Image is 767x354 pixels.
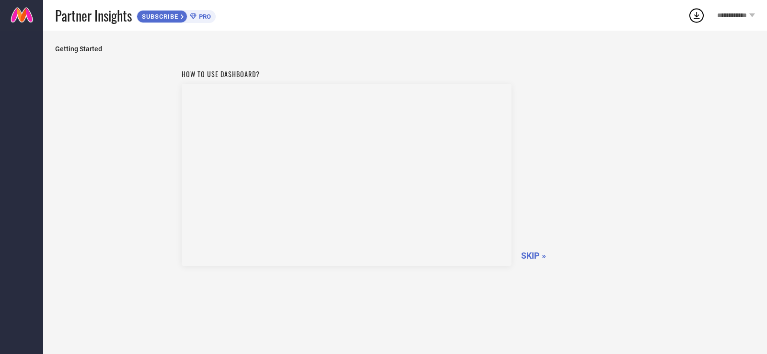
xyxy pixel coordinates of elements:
[55,6,132,25] span: Partner Insights
[197,13,211,20] span: PRO
[55,45,755,53] span: Getting Started
[688,7,705,24] div: Open download list
[137,13,181,20] span: SUBSCRIBE
[182,69,511,79] h1: How to use dashboard?
[182,84,511,266] iframe: YouTube video player
[137,8,216,23] a: SUBSCRIBEPRO
[521,251,546,261] span: SKIP »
